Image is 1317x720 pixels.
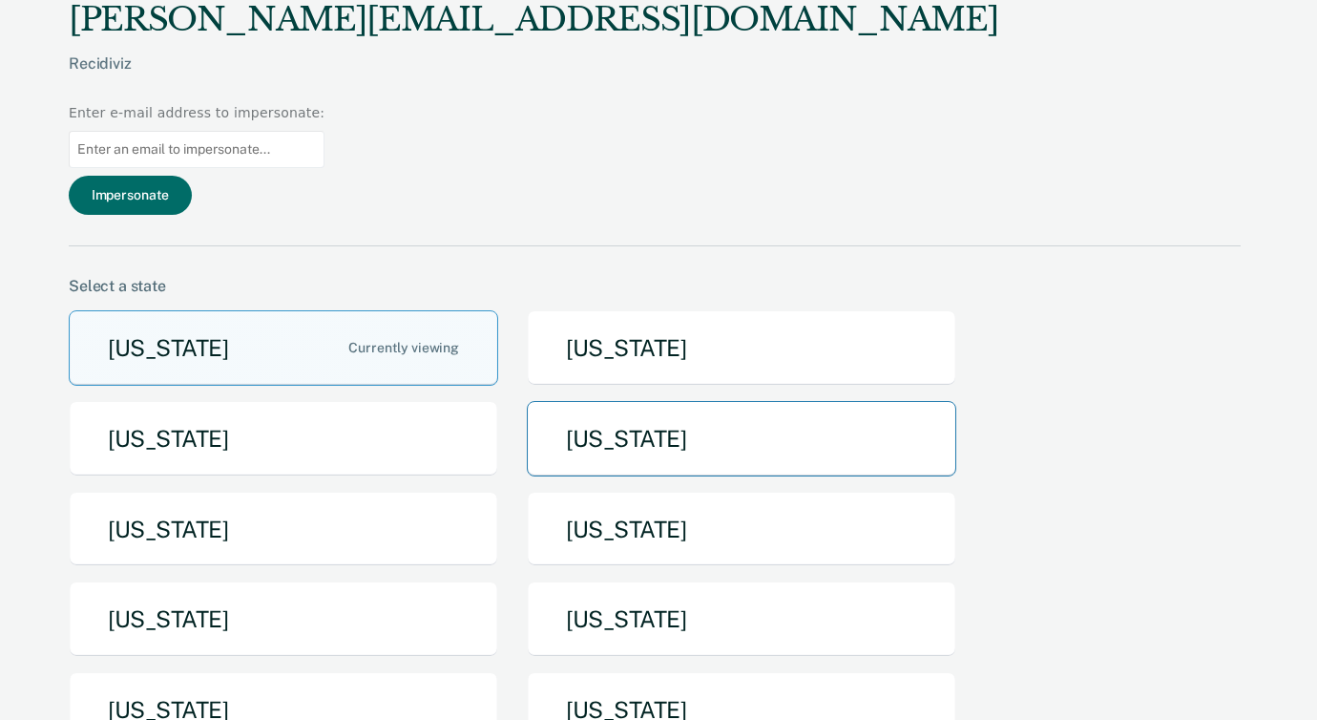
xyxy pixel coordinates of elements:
[69,582,498,657] button: [US_STATE]
[69,54,998,103] div: Recidiviz
[527,492,956,567] button: [US_STATE]
[69,131,324,168] input: Enter an email to impersonate...
[69,401,498,476] button: [US_STATE]
[527,401,956,476] button: [US_STATE]
[527,310,956,386] button: [US_STATE]
[69,310,498,386] button: [US_STATE]
[527,582,956,657] button: [US_STATE]
[69,492,498,567] button: [US_STATE]
[69,103,324,123] div: Enter e-mail address to impersonate:
[69,277,1241,295] div: Select a state
[69,176,192,215] button: Impersonate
